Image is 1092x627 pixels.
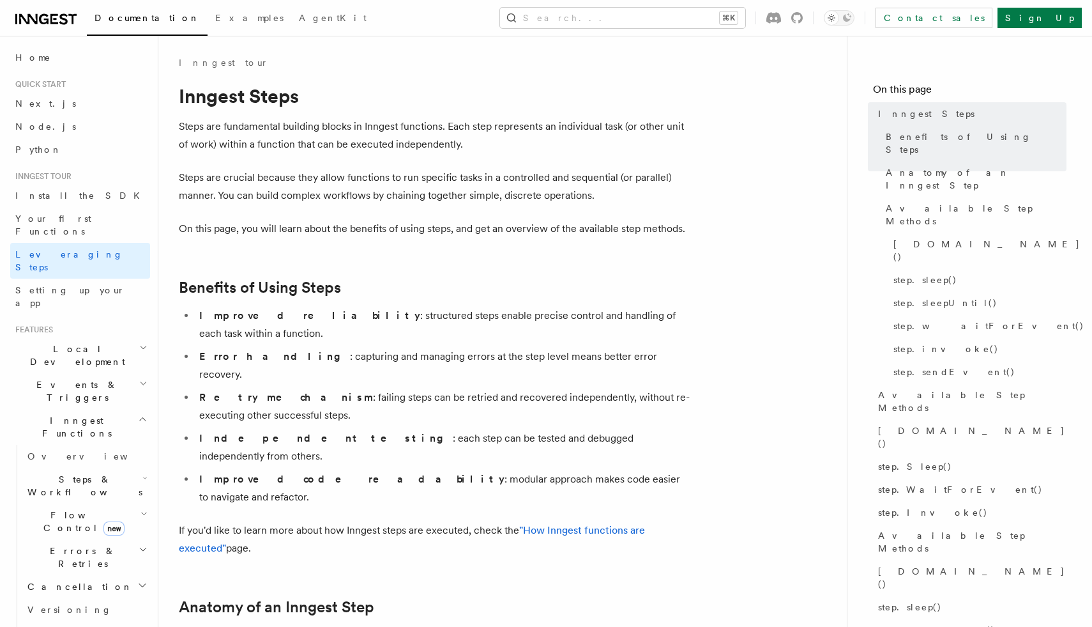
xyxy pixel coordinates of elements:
button: Inngest Functions [10,409,150,445]
a: Benefits of Using Steps [881,125,1066,161]
a: Contact sales [876,8,992,28]
span: Features [10,325,53,335]
span: step.sleepUntil() [893,297,997,309]
a: Versioning [22,598,150,621]
a: Overview [22,445,150,468]
a: Sign Up [997,8,1082,28]
span: Steps & Workflows [22,473,142,499]
li: : each step can be tested and debugged independently from others. [195,430,690,465]
span: Flow Control [22,509,140,534]
a: Examples [208,4,291,35]
span: Quick start [10,79,66,89]
a: Anatomy of an Inngest Step [179,598,374,616]
kbd: ⌘K [720,12,738,24]
span: Events & Triggers [10,378,139,404]
span: step.sleep() [893,274,957,286]
span: new [103,522,125,536]
span: Anatomy of an Inngest Step [886,166,1066,192]
strong: Error handling [199,350,350,362]
a: step.sleepUntil() [888,291,1066,314]
p: Steps are crucial because they allow functions to run specific tasks in a controlled and sequenti... [179,169,690,205]
li: : structured steps enable precise control and handling of each task within a function. [195,307,690,343]
span: [DOMAIN_NAME]() [878,424,1066,450]
span: Leveraging Steps [15,249,123,272]
span: Examples [215,13,284,23]
a: step.sleep() [873,596,1066,619]
strong: Improved reliability [199,309,420,321]
a: step.sendEvent() [888,360,1066,383]
a: step.Invoke() [873,501,1066,524]
h1: Inngest Steps [179,84,690,107]
strong: Independent testing [199,432,453,444]
a: [DOMAIN_NAME]() [873,419,1066,455]
span: Cancellation [22,580,133,593]
span: step.invoke() [893,343,999,355]
p: Steps are fundamental building blocks in Inngest functions. Each step represents an individual ta... [179,118,690,153]
a: Node.js [10,115,150,138]
span: step.WaitForEvent() [878,483,1043,496]
span: Setting up your app [15,285,125,308]
p: If you'd like to learn more about how Inngest steps are executed, check the page. [179,522,690,557]
a: Your first Functions [10,207,150,243]
span: Inngest Functions [10,414,138,440]
span: [DOMAIN_NAME]() [893,238,1081,263]
a: step.Sleep() [873,455,1066,478]
span: Overview [27,451,159,461]
span: Node.js [15,121,76,132]
span: Python [15,144,62,155]
a: step.WaitForEvent() [873,478,1066,501]
span: step.Sleep() [878,460,952,473]
span: step.waitForEvent() [893,320,1084,332]
a: Available Step Methods [873,524,1066,560]
a: [DOMAIN_NAME]() [873,560,1066,596]
span: Inngest tour [10,171,72,182]
a: Inngest Steps [873,102,1066,125]
button: Search...⌘K [500,8,745,28]
a: Leveraging Steps [10,243,150,279]
span: Local Development [10,343,139,368]
a: AgentKit [291,4,374,35]
span: Home [15,51,51,64]
a: step.invoke() [888,337,1066,360]
span: Available Step Methods [878,389,1066,414]
button: Events & Triggers [10,373,150,409]
strong: Retry mechanism [199,391,373,403]
a: step.waitForEvent() [888,314,1066,337]
span: Next.js [15,98,76,109]
span: Errors & Retries [22,545,139,570]
a: Inngest tour [179,56,268,69]
span: step.sleep() [878,601,942,614]
span: Available Step Methods [886,202,1066,228]
span: Install the SDK [15,190,148,201]
h4: On this page [873,82,1066,102]
button: Errors & Retries [22,539,150,575]
a: Available Step Methods [881,197,1066,233]
button: Toggle dark mode [824,10,854,26]
li: : capturing and managing errors at the step level means better error recovery. [195,348,690,383]
span: Versioning [27,605,112,615]
strong: Improved code readability [199,473,504,485]
span: Benefits of Using Steps [886,130,1066,156]
button: Local Development [10,337,150,373]
button: Steps & Workflows [22,468,150,504]
a: Available Step Methods [873,383,1066,419]
a: Benefits of Using Steps [179,279,341,297]
li: : failing steps can be retried and recovered independently, without re-executing other successful... [195,389,690,424]
span: AgentKit [299,13,367,23]
button: Flow Controlnew [22,504,150,539]
span: Your first Functions [15,213,91,236]
span: Inngest Steps [878,107,974,120]
a: Next.js [10,92,150,115]
span: [DOMAIN_NAME]() [878,565,1066,591]
a: Install the SDK [10,184,150,207]
a: Python [10,138,150,161]
span: step.sendEvent() [893,366,1015,378]
span: Available Step Methods [878,529,1066,555]
li: : modular approach makes code easier to navigate and refactor. [195,470,690,506]
a: Setting up your app [10,279,150,314]
a: Anatomy of an Inngest Step [881,161,1066,197]
span: step.Invoke() [878,506,988,519]
button: Cancellation [22,575,150,598]
span: Documentation [95,13,200,23]
a: Home [10,46,150,69]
